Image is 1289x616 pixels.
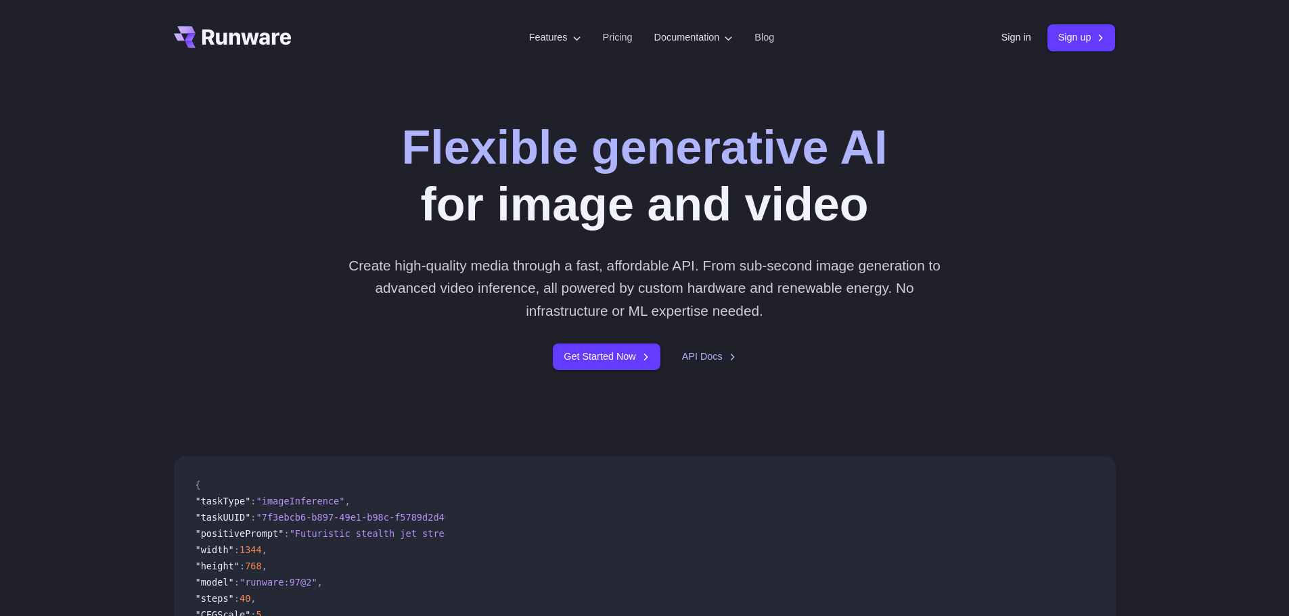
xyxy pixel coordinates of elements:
[196,496,251,506] span: "taskType"
[256,512,467,523] span: "7f3ebcb6-b897-49e1-b98c-f5789d2d40d7"
[256,496,345,506] span: "imageInference"
[234,544,240,555] span: :
[240,561,245,571] span: :
[401,119,887,233] h1: for image and video
[250,496,256,506] span: :
[245,561,262,571] span: 768
[529,30,581,45] label: Features
[401,121,887,174] strong: Flexible generative AI
[603,30,633,45] a: Pricing
[262,561,267,571] span: ,
[250,593,256,604] span: ,
[196,479,201,490] span: {
[196,577,234,588] span: "model"
[174,26,292,48] a: Go to /
[290,528,794,539] span: "Futuristic stealth jet streaking through a neon-lit cityscape with glowing purple exhaust"
[196,528,284,539] span: "positivePrompt"
[682,349,736,364] a: API Docs
[234,593,240,604] span: :
[250,512,256,523] span: :
[654,30,733,45] label: Documentation
[344,496,350,506] span: ,
[234,577,240,588] span: :
[196,593,234,604] span: "steps"
[317,577,323,588] span: ,
[553,343,660,370] a: Get Started Now
[196,544,234,555] span: "width"
[284,528,289,539] span: :
[240,544,262,555] span: 1344
[343,254,946,322] p: Create high-quality media through a fast, affordable API. From sub-second image generation to adv...
[196,512,251,523] span: "taskUUID"
[1001,30,1031,45] a: Sign in
[754,30,774,45] a: Blog
[196,561,240,571] span: "height"
[1047,24,1116,51] a: Sign up
[262,544,267,555] span: ,
[240,593,250,604] span: 40
[240,577,317,588] span: "runware:97@2"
